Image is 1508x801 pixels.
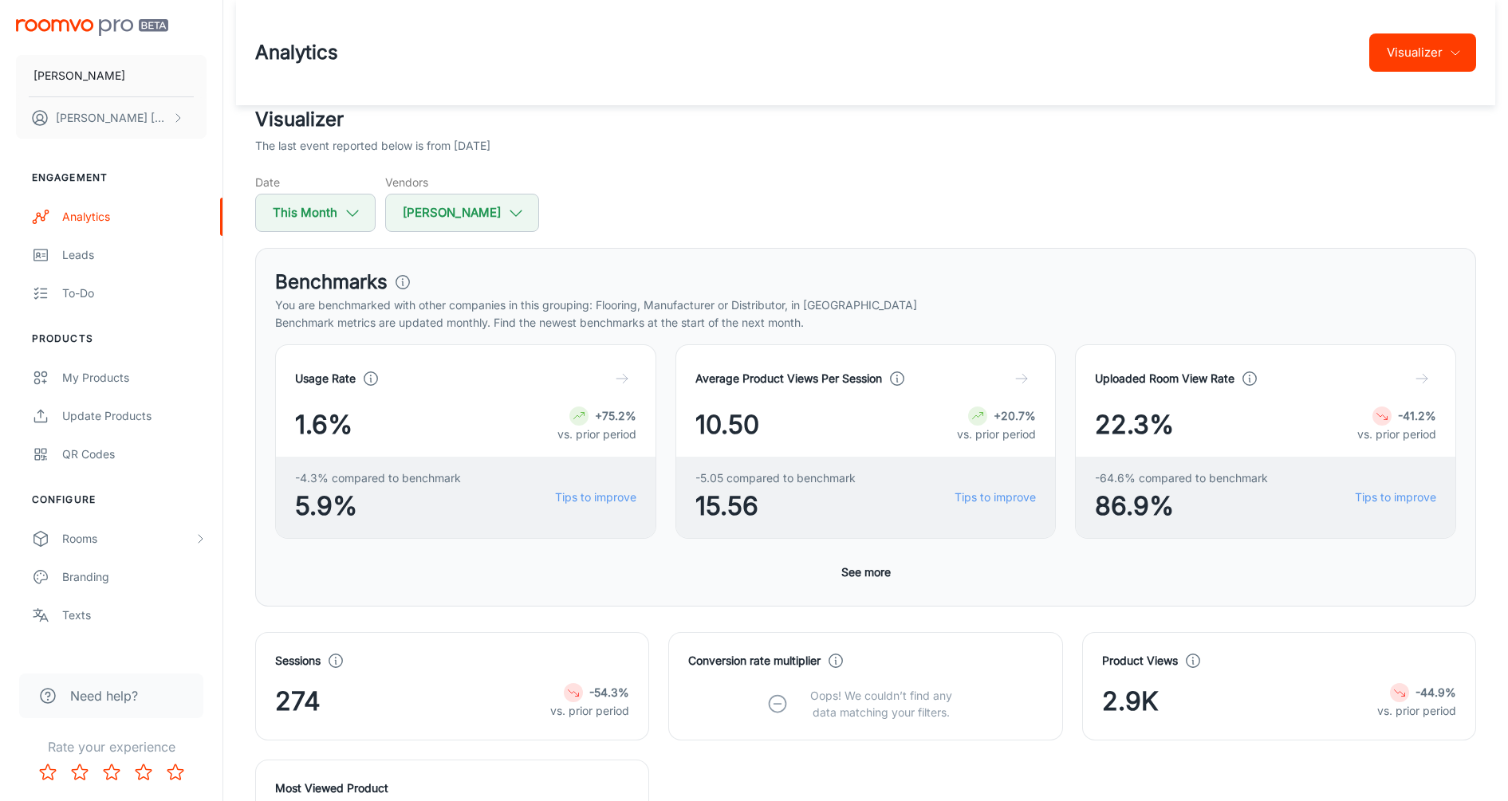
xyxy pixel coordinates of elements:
[62,246,207,264] div: Leads
[1398,409,1436,422] strong: -41.2%
[1415,685,1456,699] strong: -44.9%
[695,406,759,444] span: 10.50
[62,568,207,586] div: Branding
[385,194,539,232] button: [PERSON_NAME]
[13,737,210,756] p: Rate your experience
[96,756,128,788] button: Rate 3 star
[275,314,1456,332] p: Benchmark metrics are updated monthly. Find the newest benchmarks at the start of the next month.
[1355,489,1436,506] a: Tips to improve
[62,369,207,387] div: My Products
[16,97,207,139] button: [PERSON_NAME] [PERSON_NAME]
[595,409,636,422] strong: +75.2%
[1357,426,1436,443] p: vs. prior period
[557,426,636,443] p: vs. prior period
[275,268,388,296] h3: Benchmarks
[62,285,207,302] div: To-do
[255,38,338,67] h1: Analytics
[1095,370,1234,387] h4: Uploaded Room View Rate
[955,489,1036,506] a: Tips to improve
[994,409,1036,422] strong: +20.7%
[128,756,159,788] button: Rate 4 star
[295,406,352,444] span: 1.6%
[1377,702,1456,720] p: vs. prior period
[1369,33,1476,72] button: Visualizer
[688,652,821,669] h4: Conversion rate multiplier
[1095,487,1268,525] span: 86.9%
[957,426,1036,443] p: vs. prior period
[33,67,125,84] p: [PERSON_NAME]
[695,487,856,525] span: 15.56
[275,779,629,797] h4: Most Viewed Product
[255,174,376,190] h5: Date
[798,687,964,721] p: Oops! We couldn’t find any data matching your filters.
[1102,682,1159,721] span: 2.9K
[62,530,194,548] div: Rooms
[64,756,96,788] button: Rate 2 star
[1095,469,1268,487] span: -64.6% compared to benchmark
[295,469,461,487] span: -4.3% compared to benchmark
[695,370,882,387] h4: Average Product Views Per Session
[385,174,539,190] h5: Vendors
[16,55,207,96] button: [PERSON_NAME]
[62,407,207,425] div: Update Products
[62,208,207,226] div: Analytics
[255,137,490,155] p: The last event reported below is from [DATE]
[835,558,897,587] button: See more
[555,489,636,506] a: Tips to improve
[62,446,207,463] div: QR Codes
[159,756,191,788] button: Rate 5 star
[1102,652,1178,669] h4: Product Views
[589,685,629,699] strong: -54.3%
[32,756,64,788] button: Rate 1 star
[295,370,356,387] h4: Usage Rate
[62,607,207,624] div: Texts
[275,652,321,669] h4: Sessions
[275,296,1456,314] p: You are benchmarked with other companies in this grouping: Flooring, Manufacturer or Distributor,...
[255,194,376,232] button: This Month
[255,105,1476,134] h2: Visualizer
[695,469,856,487] span: -5.05 compared to benchmark
[550,702,629,720] p: vs. prior period
[1095,406,1174,444] span: 22.3%
[70,686,138,705] span: Need help?
[16,19,168,36] img: Roomvo PRO Beta
[275,682,321,721] span: 274
[56,109,168,127] p: [PERSON_NAME] [PERSON_NAME]
[295,487,461,525] span: 5.9%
